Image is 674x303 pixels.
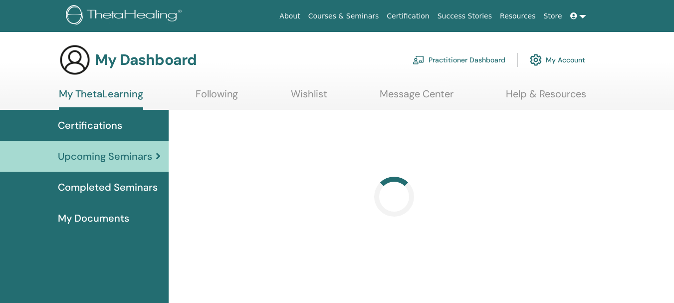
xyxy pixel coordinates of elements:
[275,7,304,25] a: About
[434,7,496,25] a: Success Stories
[95,51,197,69] h3: My Dashboard
[58,149,152,164] span: Upcoming Seminars
[506,88,586,107] a: Help & Resources
[66,5,185,27] img: logo.png
[540,7,566,25] a: Store
[530,49,585,71] a: My Account
[413,49,505,71] a: Practitioner Dashboard
[58,211,129,226] span: My Documents
[304,7,383,25] a: Courses & Seminars
[59,44,91,76] img: generic-user-icon.jpg
[58,180,158,195] span: Completed Seminars
[196,88,238,107] a: Following
[496,7,540,25] a: Resources
[383,7,433,25] a: Certification
[530,51,542,68] img: cog.svg
[380,88,453,107] a: Message Center
[413,55,425,64] img: chalkboard-teacher.svg
[291,88,327,107] a: Wishlist
[59,88,143,110] a: My ThetaLearning
[58,118,122,133] span: Certifications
